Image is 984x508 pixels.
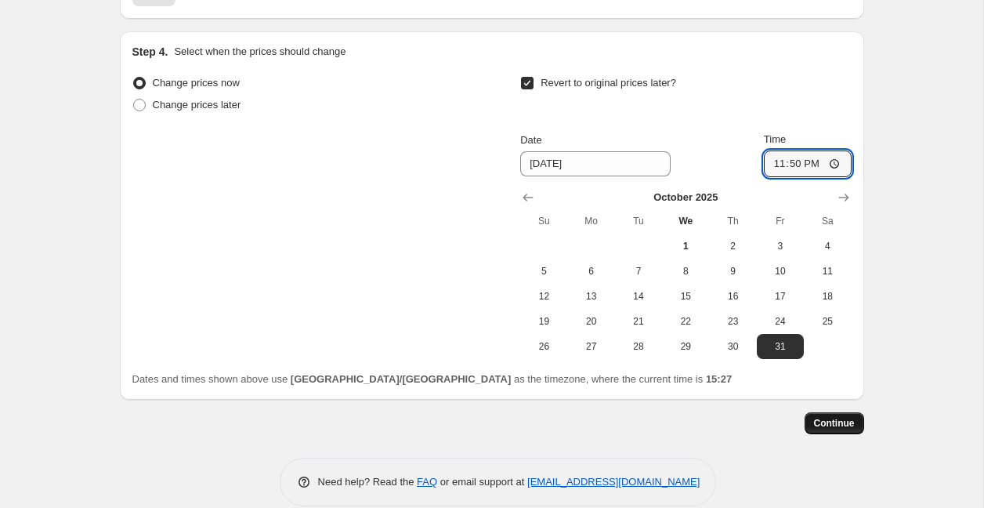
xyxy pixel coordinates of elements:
span: 22 [668,315,703,328]
span: 21 [621,315,656,328]
button: Tuesday October 14 2025 [615,284,662,309]
span: 10 [763,265,798,278]
p: Select when the prices should change [174,44,345,60]
span: 8 [668,265,703,278]
span: 1 [668,240,703,252]
button: Tuesday October 7 2025 [615,259,662,284]
span: Revert to original prices later? [541,77,676,89]
th: Friday [757,209,804,234]
span: 26 [526,340,561,353]
button: Saturday October 11 2025 [804,259,851,284]
span: Change prices now [153,77,240,89]
span: 29 [668,340,703,353]
button: Thursday October 23 2025 [709,309,756,334]
span: 31 [763,340,798,353]
button: Sunday October 19 2025 [520,309,567,334]
span: 14 [621,290,656,303]
a: FAQ [417,476,437,488]
span: 20 [574,315,609,328]
button: Show previous month, September 2025 [517,187,539,209]
input: 12:00 [764,151,852,177]
button: Monday October 13 2025 [568,284,615,309]
span: Time [764,133,786,145]
button: Wednesday October 8 2025 [662,259,709,284]
button: Saturday October 25 2025 [804,309,851,334]
input: 10/1/2025 [520,151,671,176]
button: Sunday October 5 2025 [520,259,567,284]
button: Wednesday October 22 2025 [662,309,709,334]
span: 24 [763,315,798,328]
button: Friday October 17 2025 [757,284,804,309]
button: Today Wednesday October 1 2025 [662,234,709,259]
button: Thursday October 2 2025 [709,234,756,259]
span: Th [715,215,750,227]
h2: Step 4. [132,44,168,60]
th: Tuesday [615,209,662,234]
th: Saturday [804,209,851,234]
span: 25 [810,315,845,328]
span: 23 [715,315,750,328]
th: Wednesday [662,209,709,234]
span: 7 [621,265,656,278]
button: Wednesday October 15 2025 [662,284,709,309]
a: [EMAIL_ADDRESS][DOMAIN_NAME] [527,476,700,488]
button: Sunday October 26 2025 [520,334,567,359]
span: 19 [526,315,561,328]
span: Mo [574,215,609,227]
span: 12 [526,290,561,303]
span: 11 [810,265,845,278]
span: or email support at [437,476,527,488]
span: 5 [526,265,561,278]
span: 13 [574,290,609,303]
span: Date [520,134,541,146]
span: Dates and times shown above use as the timezone, where the current time is [132,373,733,385]
span: 4 [810,240,845,252]
button: Monday October 27 2025 [568,334,615,359]
th: Thursday [709,209,756,234]
span: 2 [715,240,750,252]
b: 15:27 [706,373,732,385]
button: Tuesday October 28 2025 [615,334,662,359]
button: Tuesday October 21 2025 [615,309,662,334]
button: Thursday October 9 2025 [709,259,756,284]
span: Sa [810,215,845,227]
span: Continue [814,417,855,430]
button: Friday October 24 2025 [757,309,804,334]
span: 18 [810,290,845,303]
th: Monday [568,209,615,234]
th: Sunday [520,209,567,234]
span: 16 [715,290,750,303]
span: 3 [763,240,798,252]
button: Show next month, November 2025 [833,187,855,209]
span: Need help? Read the [318,476,418,488]
span: Su [526,215,561,227]
button: Thursday October 16 2025 [709,284,756,309]
button: Monday October 6 2025 [568,259,615,284]
button: Saturday October 18 2025 [804,284,851,309]
button: Friday October 31 2025 [757,334,804,359]
span: 9 [715,265,750,278]
b: [GEOGRAPHIC_DATA]/[GEOGRAPHIC_DATA] [291,373,511,385]
button: Saturday October 4 2025 [804,234,851,259]
span: 27 [574,340,609,353]
span: Fr [763,215,798,227]
span: Tu [621,215,656,227]
button: Sunday October 12 2025 [520,284,567,309]
span: 15 [668,290,703,303]
button: Monday October 20 2025 [568,309,615,334]
button: Continue [805,412,864,434]
span: Change prices later [153,99,241,111]
button: Friday October 3 2025 [757,234,804,259]
button: Wednesday October 29 2025 [662,334,709,359]
button: Friday October 10 2025 [757,259,804,284]
button: Thursday October 30 2025 [709,334,756,359]
span: We [668,215,703,227]
span: 17 [763,290,798,303]
span: 30 [715,340,750,353]
span: 6 [574,265,609,278]
span: 28 [621,340,656,353]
